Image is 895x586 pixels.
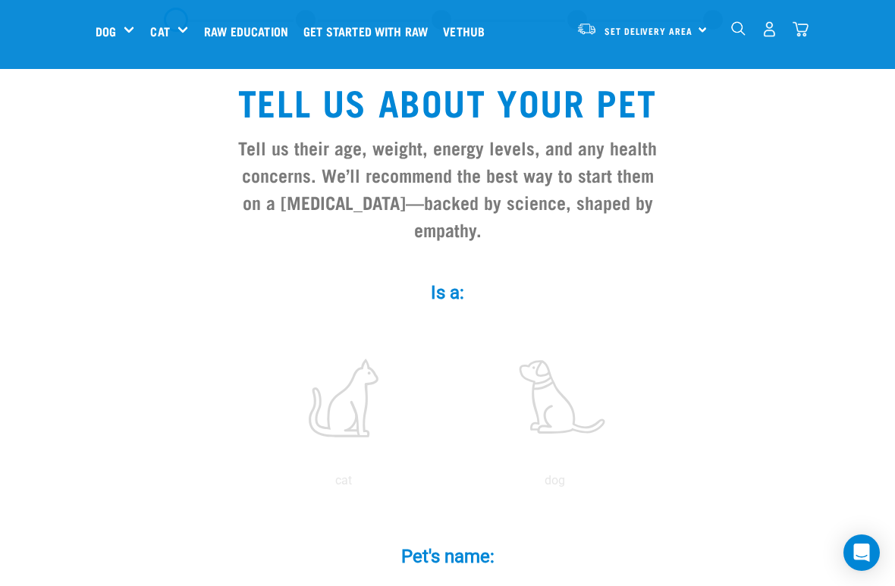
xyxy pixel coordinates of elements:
h3: Tell us their age, weight, energy levels, and any health concerns. We’ll recommend the best way t... [232,133,663,243]
img: user.png [762,21,777,37]
p: cat [241,472,446,490]
h1: Tell us about your pet [232,80,663,121]
img: home-icon-1@2x.png [731,21,746,36]
img: home-icon@2x.png [793,21,809,37]
a: Vethub [439,1,496,61]
p: dog [452,472,657,490]
img: van-moving.png [576,22,597,36]
a: Cat [150,22,169,40]
div: Open Intercom Messenger [843,534,880,571]
a: Dog [96,22,116,40]
label: Is a: [220,279,675,306]
a: Raw Education [200,1,300,61]
span: Set Delivery Area [605,28,692,33]
a: Get started with Raw [300,1,439,61]
label: Pet's name: [220,543,675,570]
